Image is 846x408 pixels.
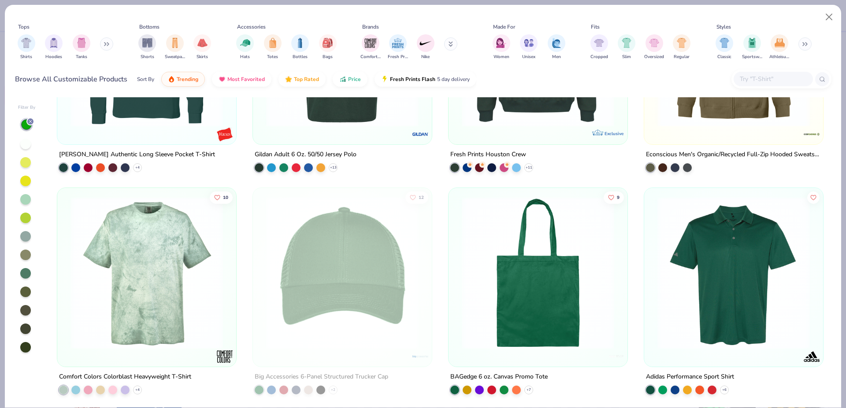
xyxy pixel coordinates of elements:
[165,54,185,60] span: Sweatpants
[193,34,211,60] div: filter for Skirts
[607,348,625,365] img: BAGedge logo
[18,23,30,31] div: Tops
[769,34,790,60] button: filter button
[677,38,687,48] img: Regular Image
[802,125,820,143] img: Econscious logo
[135,387,140,393] span: + 4
[622,38,631,48] img: Slim Image
[219,76,226,83] img: most_fav.gif
[525,165,532,170] span: + 11
[618,34,635,60] button: filter button
[388,34,408,60] button: filter button
[591,23,600,31] div: Fits
[212,72,271,87] button: Most Favorited
[18,104,36,111] div: Filter By
[716,34,733,60] button: filter button
[236,34,254,60] button: filter button
[747,38,757,48] img: Sportswear Image
[331,387,335,393] span: + 2
[216,348,234,365] img: Comfort Colors logo
[267,54,278,60] span: Totes
[673,34,690,60] button: filter button
[177,76,198,83] span: Trending
[73,34,90,60] div: filter for Tanks
[644,34,664,60] div: filter for Oversized
[618,197,779,349] img: ddcfdbeb-84af-41de-bbf4-feaf274f473c
[15,74,127,85] div: Browse All Customizable Products
[18,34,35,60] div: filter for Shirts
[552,54,561,60] span: Men
[319,34,337,60] button: filter button
[646,149,821,160] div: Econscious Men's Organic/Recycled Full-Zip Hooded Sweatshirt
[807,191,820,203] button: Like
[527,387,531,393] span: + 7
[618,34,635,60] div: filter for Slim
[653,197,814,349] img: acbc92b6-8cfe-4df0-a701-d6c60b7c790f
[644,54,664,60] span: Oversized
[742,34,762,60] div: filter for Sportswear
[716,23,731,31] div: Styles
[644,34,664,60] button: filter button
[348,76,361,83] span: Price
[139,23,160,31] div: Bottoms
[522,54,535,60] span: Unisex
[294,76,319,83] span: Top Rated
[237,23,266,31] div: Accessories
[742,34,762,60] button: filter button
[437,74,470,85] span: 5 day delivery
[617,195,620,199] span: 9
[590,34,608,60] div: filter for Cropped
[742,54,762,60] span: Sportswear
[210,191,233,203] button: Like
[137,75,154,83] div: Sort By
[295,38,305,48] img: Bottles Image
[421,54,430,60] span: Nike
[493,54,509,60] span: Women
[330,165,337,170] span: + 13
[548,34,565,60] button: filter button
[673,34,690,60] div: filter for Regular
[216,125,234,143] img: Hanes logo
[802,348,820,365] img: Adidas logo
[590,54,608,60] span: Cropped
[197,54,208,60] span: Skirts
[520,34,538,60] button: filter button
[716,34,733,60] div: filter for Classic
[419,37,432,50] img: Nike Image
[417,34,434,60] button: filter button
[604,191,624,203] button: Like
[720,38,730,48] img: Classic Image
[388,34,408,60] div: filter for Fresh Prints
[20,54,32,60] span: Shirts
[457,197,619,349] img: ebaae6f7-5b30-40ca-94c2-778aecded861
[240,38,250,48] img: Hats Image
[520,34,538,60] div: filter for Unisex
[323,38,332,48] img: Bags Image
[450,149,526,160] div: Fresh Prints Houston Crew
[293,54,308,60] span: Bottles
[391,37,404,50] img: Fresh Prints Image
[360,34,381,60] div: filter for Comfort Colors
[775,38,785,48] img: Athleisure Image
[375,72,476,87] button: Fresh Prints Flash5 day delivery
[193,34,211,60] button: filter button
[268,38,278,48] img: Totes Image
[291,34,309,60] button: filter button
[423,197,584,349] img: 9f6af74e-8d80-4752-a7df-289eb68bb186
[45,34,63,60] div: filter for Hoodies
[66,197,227,349] img: 46ef157f-9e60-43de-9bc3-714d421dfd16
[135,165,140,170] span: + 4
[255,371,388,382] div: Big Accessories 6-Panel Structured Trucker Cap
[227,76,265,83] span: Most Favorited
[388,54,408,60] span: Fresh Prints
[73,34,90,60] button: filter button
[649,38,659,48] img: Oversized Image
[77,38,86,48] img: Tanks Image
[59,149,215,160] div: [PERSON_NAME] Authentic Long Sleeve Pocket T-Shirt
[412,125,429,143] img: Gildan logo
[264,34,282,60] div: filter for Totes
[142,38,152,48] img: Shorts Image
[821,9,838,26] button: Close
[674,54,690,60] span: Regular
[417,34,434,60] div: filter for Nike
